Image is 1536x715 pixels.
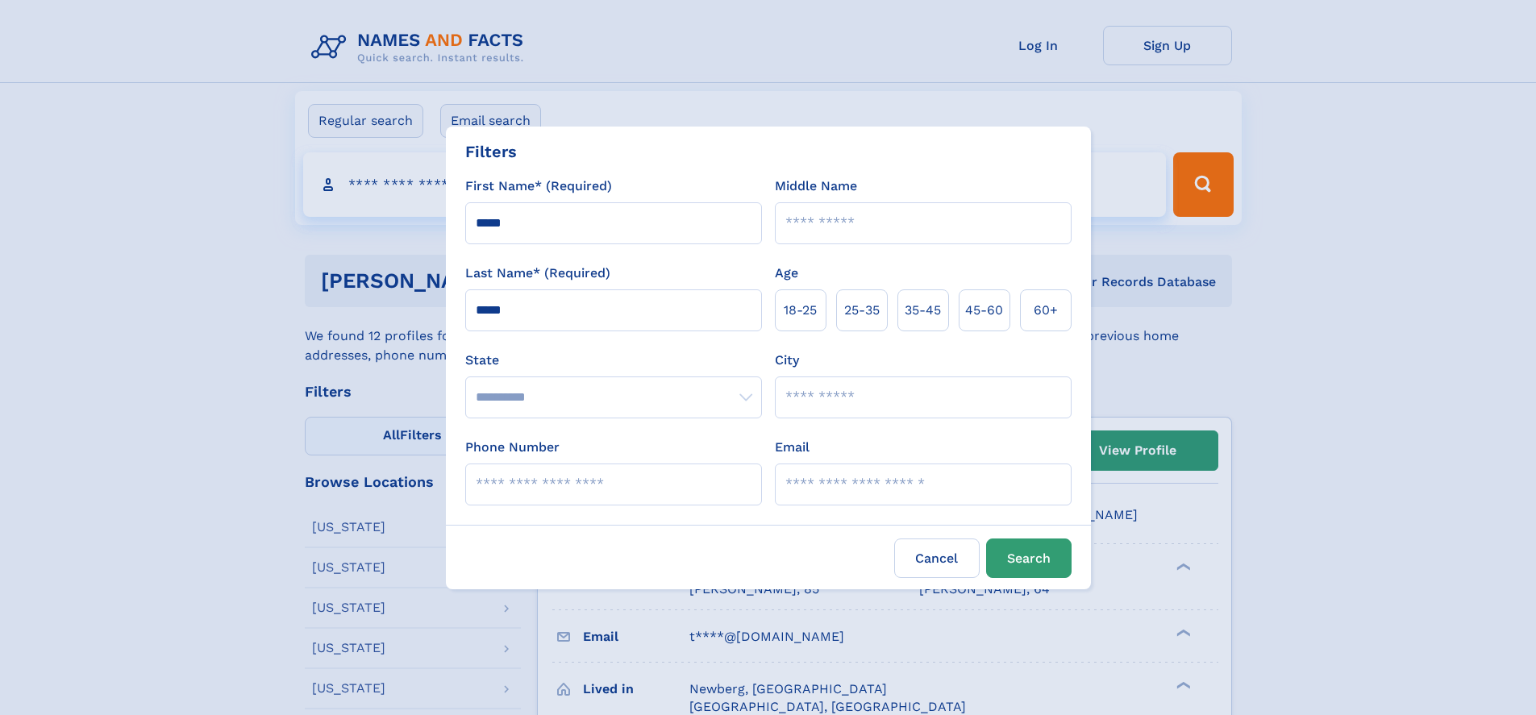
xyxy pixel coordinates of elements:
[775,351,799,370] label: City
[465,351,762,370] label: State
[465,264,610,283] label: Last Name* (Required)
[965,301,1003,320] span: 45‑60
[465,139,517,164] div: Filters
[775,264,798,283] label: Age
[844,301,880,320] span: 25‑35
[894,538,980,578] label: Cancel
[1034,301,1058,320] span: 60+
[775,438,810,457] label: Email
[905,301,941,320] span: 35‑45
[784,301,817,320] span: 18‑25
[775,177,857,196] label: Middle Name
[465,177,612,196] label: First Name* (Required)
[986,538,1072,578] button: Search
[465,438,560,457] label: Phone Number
